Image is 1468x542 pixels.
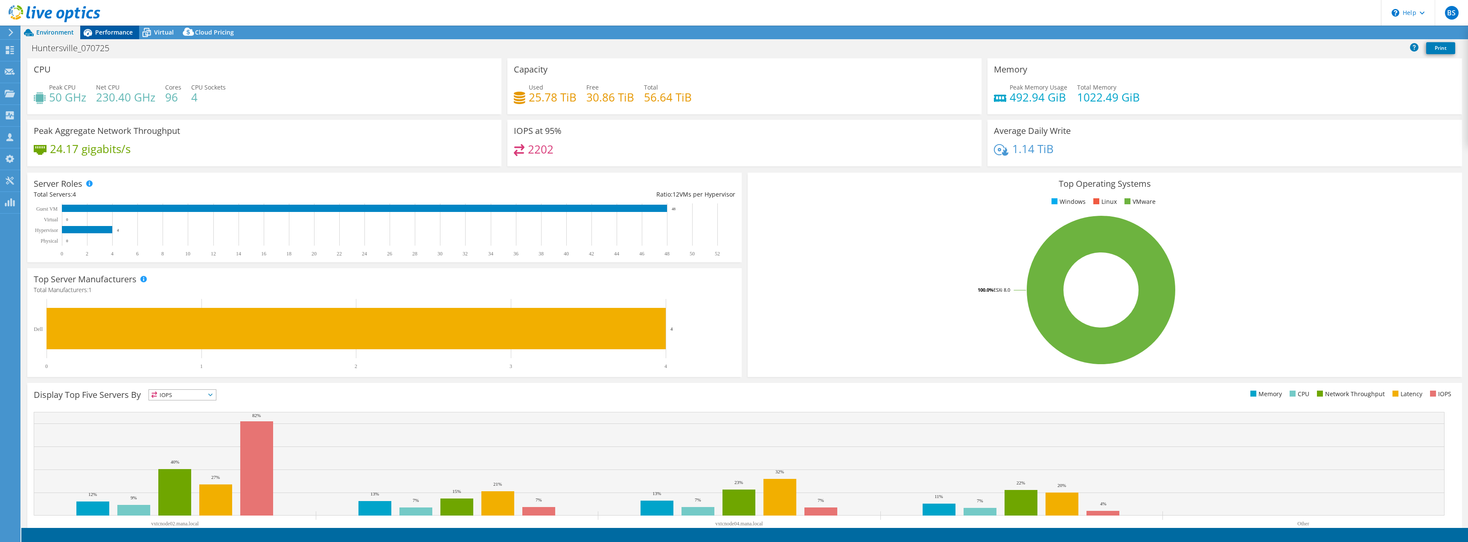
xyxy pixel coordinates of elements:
[1445,6,1459,20] span: BS
[536,497,542,502] text: 7%
[211,251,216,257] text: 12
[1077,93,1140,102] h4: 1022.49 GiB
[34,126,180,136] h3: Peak Aggregate Network Throughput
[514,126,562,136] h3: IOPS at 95%
[1248,389,1282,399] li: Memory
[1392,9,1399,17] svg: \n
[355,363,357,369] text: 2
[191,93,226,102] h4: 4
[715,251,720,257] text: 52
[36,206,58,212] text: Guest VM
[452,489,461,494] text: 15%
[514,65,548,74] h3: Capacity
[34,190,384,199] div: Total Servers:
[36,28,74,36] span: Environment
[96,83,119,91] span: Net CPU
[977,498,983,503] text: 7%
[1100,501,1107,506] text: 4%
[34,179,82,188] h3: Server Roles
[978,287,993,293] tspan: 100.0%
[211,475,220,480] text: 27%
[34,326,43,332] text: Dell
[261,251,266,257] text: 16
[1297,521,1309,527] text: Other
[664,251,670,257] text: 48
[50,144,131,154] h4: 24.17 gigabits/s
[1077,83,1116,91] span: Total Memory
[463,251,468,257] text: 32
[131,495,137,500] text: 9%
[312,251,317,257] text: 20
[775,469,784,474] text: 32%
[586,83,599,91] span: Free
[639,251,644,257] text: 46
[994,65,1027,74] h3: Memory
[370,491,379,496] text: 13%
[1287,389,1309,399] li: CPU
[994,126,1071,136] h3: Average Daily Write
[161,251,164,257] text: 8
[28,43,122,53] h1: Huntersville_070725
[95,28,133,36] span: Performance
[695,497,701,502] text: 7%
[165,93,181,102] h4: 96
[151,521,199,527] text: vxtcnode02.mana.local
[644,83,658,91] span: Total
[154,28,174,36] span: Virtual
[529,93,577,102] h4: 25.78 TiB
[362,251,367,257] text: 24
[1390,389,1422,399] li: Latency
[818,498,824,503] text: 7%
[1426,42,1455,54] a: Print
[165,83,181,91] span: Cores
[488,251,493,257] text: 34
[88,286,92,294] span: 1
[337,251,342,257] text: 22
[513,251,518,257] text: 36
[252,413,261,418] text: 82%
[670,326,673,331] text: 4
[715,521,763,527] text: vxtcnode04.mana.local
[993,287,1010,293] tspan: ESXi 8.0
[754,179,1456,188] h3: Top Operating Systems
[935,494,943,499] text: 11%
[412,251,417,257] text: 28
[88,492,97,497] text: 12%
[66,217,68,222] text: 0
[35,227,58,233] text: Hypervisor
[734,480,743,485] text: 23%
[673,190,679,198] span: 12
[539,251,544,257] text: 38
[1010,83,1067,91] span: Peak Memory Usage
[34,285,735,295] h4: Total Manufacturers:
[200,363,203,369] text: 1
[387,251,392,257] text: 26
[690,251,695,257] text: 50
[1012,144,1054,154] h4: 1.14 TiB
[286,251,291,257] text: 18
[49,93,86,102] h4: 50 GHz
[589,251,594,257] text: 42
[664,363,667,369] text: 4
[111,251,114,257] text: 4
[66,239,68,243] text: 0
[45,363,48,369] text: 0
[1315,389,1385,399] li: Network Throughput
[191,83,226,91] span: CPU Sockets
[236,251,241,257] text: 14
[86,251,88,257] text: 2
[1428,389,1451,399] li: IOPS
[1057,483,1066,488] text: 20%
[672,207,676,211] text: 48
[34,65,51,74] h3: CPU
[96,93,155,102] h4: 230.40 GHz
[1017,480,1025,485] text: 22%
[1122,197,1156,206] li: VMware
[652,491,661,496] text: 13%
[1091,197,1117,206] li: Linux
[49,83,76,91] span: Peak CPU
[510,363,512,369] text: 3
[73,190,76,198] span: 4
[61,251,63,257] text: 0
[195,28,234,36] span: Cloud Pricing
